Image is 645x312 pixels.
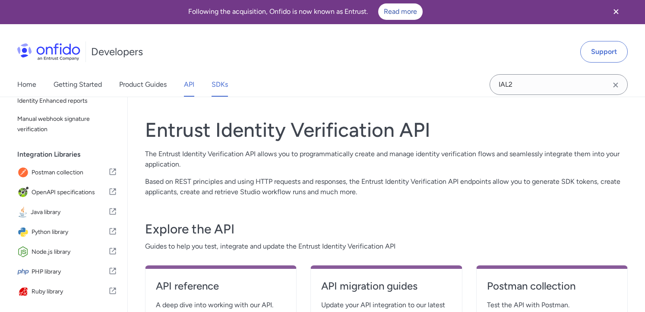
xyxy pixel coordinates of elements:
[10,3,600,20] div: Following the acquisition, Onfido is now known as Entrust.
[17,286,32,298] img: IconRuby library
[17,167,32,179] img: IconPostman collection
[611,6,621,17] svg: Close banner
[14,262,120,281] a: IconPHP libraryPHP library
[487,279,617,300] a: Postman collection
[600,1,632,22] button: Close banner
[145,241,628,252] span: Guides to help you test, integrate and update the Entrust Identity Verification API
[14,163,120,182] a: IconPostman collectionPostman collection
[14,203,120,222] a: IconJava libraryJava library
[321,279,451,300] a: API migration guides
[17,186,32,199] img: IconOpenAPI specifications
[32,266,108,278] span: PHP library
[145,118,628,142] h1: Entrust Identity Verification API
[32,286,108,298] span: Ruby library
[14,282,120,301] a: IconRuby libraryRuby library
[32,167,108,179] span: Postman collection
[212,72,228,97] a: SDKs
[156,300,286,310] span: A deep dive into working with our API.
[145,221,628,238] h3: Explore the API
[184,72,194,97] a: API
[32,186,108,199] span: OpenAPI specifications
[32,226,108,238] span: Python library
[32,246,108,258] span: Node.js library
[17,114,117,135] span: Manual webhook signature verification
[487,300,617,310] span: Test the API with Postman.
[17,226,32,238] img: IconPython library
[17,146,124,163] div: Integration Libraries
[145,176,628,197] p: Based on REST principles and using HTTP requests and responses, the Entrust Identity Verification...
[156,279,286,300] a: API reference
[580,41,628,63] a: Support
[31,206,108,218] span: Java library
[119,72,167,97] a: Product Guides
[378,3,423,20] a: Read more
[17,43,80,60] img: Onfido Logo
[54,72,102,97] a: Getting Started
[487,279,617,293] h4: Postman collection
[17,72,36,97] a: Home
[17,266,32,278] img: IconPHP library
[91,45,143,59] h1: Developers
[156,279,286,293] h4: API reference
[14,183,120,202] a: IconOpenAPI specificationsOpenAPI specifications
[17,206,31,218] img: IconJava library
[321,279,451,293] h4: API migration guides
[610,80,621,90] svg: Clear search field button
[14,223,120,242] a: IconPython libraryPython library
[14,110,120,138] a: Manual webhook signature verification
[14,243,120,262] a: IconNode.js libraryNode.js library
[490,74,628,95] input: Onfido search input field
[17,246,32,258] img: IconNode.js library
[145,149,628,170] p: The Entrust Identity Verification API allows you to programmatically create and manage identity v...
